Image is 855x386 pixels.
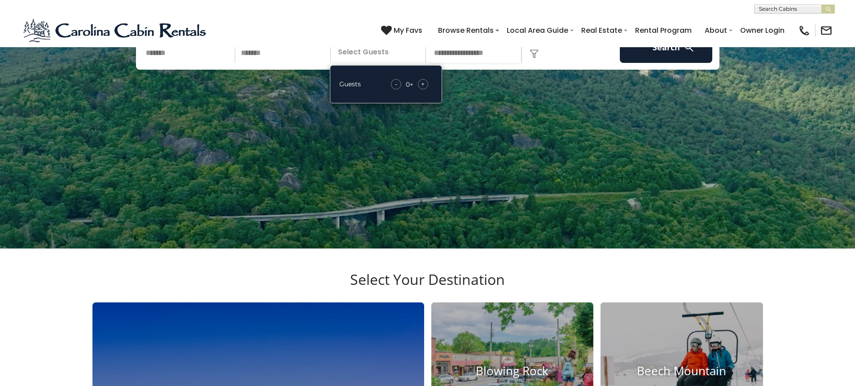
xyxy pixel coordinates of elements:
h4: Blowing Rock [431,364,594,378]
a: About [700,22,732,38]
h5: Guests [339,81,361,88]
span: - [395,80,397,89]
a: Rental Program [631,22,696,38]
img: filter--v1.png [530,49,539,58]
span: + [421,80,425,89]
h4: Beech Mountain [601,364,763,378]
div: + [386,79,433,89]
div: 0 [406,80,410,89]
span: My Favs [394,25,422,36]
img: search-regular-white.png [684,42,695,53]
p: Select Guests [333,31,426,63]
a: Local Area Guide [502,22,573,38]
img: phone-regular-black.png [798,24,811,37]
a: Browse Rentals [434,22,498,38]
h3: Select Your Destination [91,271,764,302]
a: My Favs [381,25,425,36]
a: Real Estate [577,22,627,38]
img: mail-regular-black.png [820,24,833,37]
button: Search [620,31,713,63]
img: Blue-2.png [22,17,209,44]
a: Owner Login [736,22,789,38]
